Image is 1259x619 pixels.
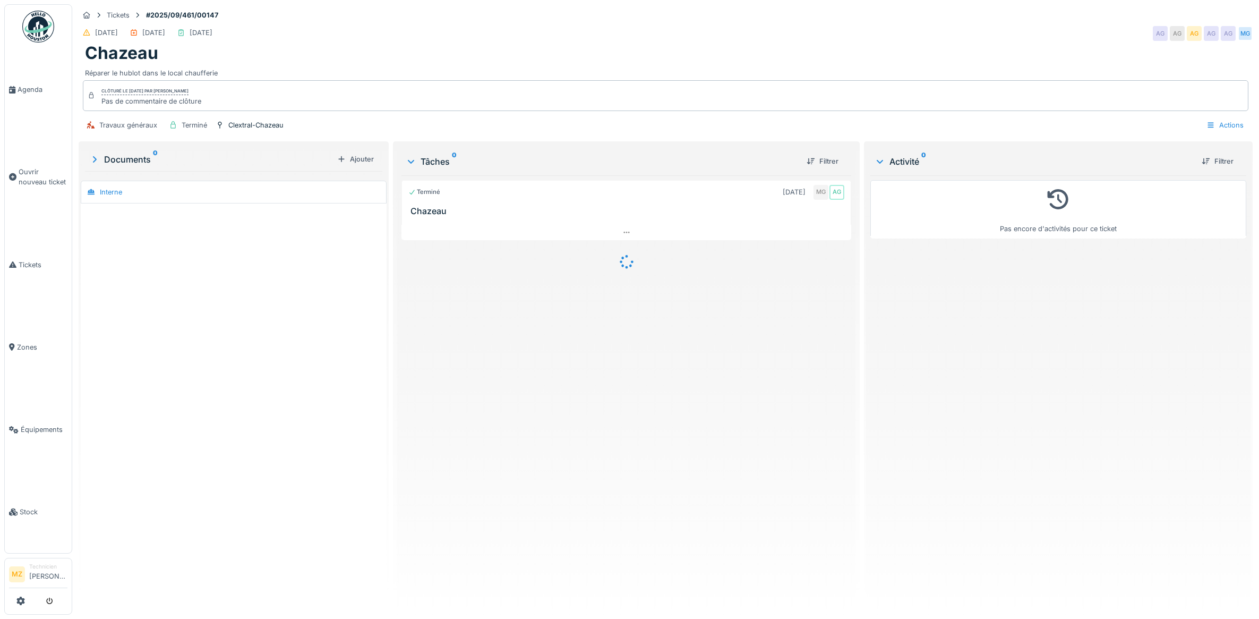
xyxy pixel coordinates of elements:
sup: 0 [921,155,926,168]
span: Zones [17,342,67,352]
div: Interne [100,187,122,197]
span: Équipements [21,425,67,435]
div: Terminé [408,188,440,197]
span: Tickets [19,260,67,270]
div: AG [1204,26,1219,41]
span: Stock [20,507,67,517]
span: Agenda [18,84,67,95]
a: Stock [5,471,72,553]
sup: 0 [153,153,158,166]
div: Clôturé le [DATE] par [PERSON_NAME] [101,88,189,95]
div: Tickets [107,10,130,20]
div: AG [829,185,844,200]
div: [DATE] [783,187,806,197]
div: Activité [875,155,1193,168]
div: [DATE] [142,28,165,38]
div: Clextral-Chazeau [228,120,284,130]
div: AG [1153,26,1168,41]
div: Technicien [29,563,67,571]
div: Terminé [182,120,207,130]
div: Filtrer [802,154,843,168]
sup: 0 [452,155,457,168]
a: Ouvrir nouveau ticket [5,131,72,223]
div: Filtrer [1197,154,1238,168]
div: Travaux généraux [99,120,157,130]
img: Badge_color-CXgf-gQk.svg [22,11,54,43]
strong: #2025/09/461/00147 [142,10,222,20]
div: [DATE] [95,28,118,38]
div: Documents [89,153,333,166]
div: Actions [1202,117,1248,133]
a: Zones [5,306,72,388]
div: Pas de commentaire de clôture [101,96,201,106]
h3: Chazeau [410,206,847,216]
a: Équipements [5,388,72,471]
li: MZ [9,566,25,582]
a: MZ Technicien[PERSON_NAME] [9,563,67,588]
div: AG [1187,26,1202,41]
div: Ajouter [333,152,378,166]
a: Agenda [5,48,72,131]
div: MG [813,185,828,200]
div: [DATE] [190,28,212,38]
div: Réparer le hublot dans le local chaufferie [85,64,1246,78]
h1: Chazeau [85,43,158,63]
div: MG [1238,26,1253,41]
a: Tickets [5,224,72,306]
div: Pas encore d'activités pour ce ticket [877,185,1239,234]
div: AG [1221,26,1236,41]
div: Tâches [406,155,799,168]
div: AG [1170,26,1185,41]
span: Ouvrir nouveau ticket [19,167,67,187]
li: [PERSON_NAME] [29,563,67,586]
